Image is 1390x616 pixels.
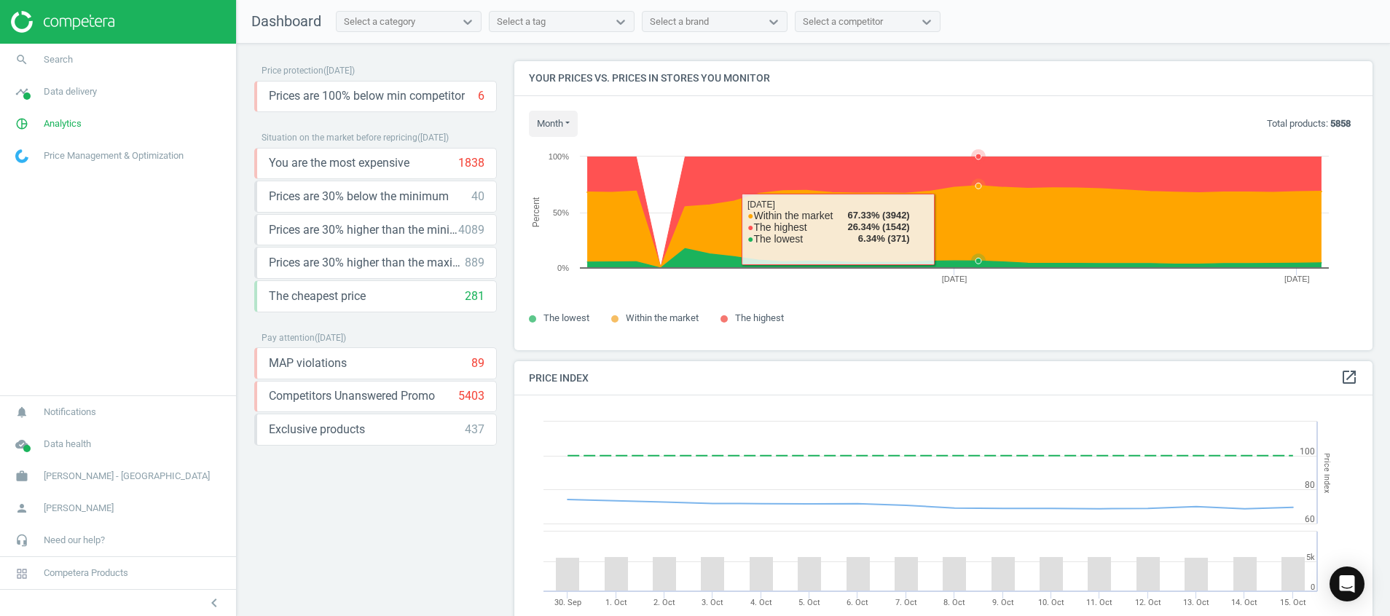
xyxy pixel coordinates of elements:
span: Prices are 100% below min competitor [269,88,465,104]
tspan: 11. Oct [1086,598,1112,607]
span: Data delivery [44,85,97,98]
div: Select a competitor [803,15,883,28]
tspan: [DATE] [1284,275,1310,283]
i: pie_chart_outlined [8,110,36,138]
i: headset_mic [8,526,36,554]
span: [PERSON_NAME] [44,502,114,515]
span: Data health [44,438,91,451]
span: ( [DATE] ) [417,133,449,143]
h4: Price Index [514,361,1373,395]
span: Need our help? [44,534,105,547]
span: Prices are 30% higher than the maximal [269,255,465,271]
tspan: Percent [531,197,541,227]
span: Competitors Unanswered Promo [269,388,435,404]
img: wGWNvw8QSZomAAAAABJRU5ErkJggg== [15,149,28,163]
tspan: Price Index [1322,453,1332,493]
span: ( [DATE] ) [323,66,355,76]
tspan: 30. Sep [554,598,581,607]
span: Notifications [44,406,96,419]
text: 60 [1305,514,1315,524]
div: 1838 [458,155,484,171]
div: Select a category [344,15,415,28]
p: Total products: [1267,117,1351,130]
div: 437 [465,422,484,438]
span: Exclusive products [269,422,365,438]
div: 89 [471,355,484,371]
i: cloud_done [8,430,36,458]
span: Analytics [44,117,82,130]
div: 4089 [458,222,484,238]
text: 5k [1306,553,1315,562]
tspan: 2. Oct [653,598,675,607]
text: 100% [549,152,569,161]
span: Price Management & Optimization [44,149,184,162]
div: 40 [471,189,484,205]
div: 5403 [458,388,484,404]
span: Prices are 30% below the minimum [269,189,449,205]
span: Search [44,53,73,66]
tspan: 7. Oct [895,598,917,607]
tspan: 15. Oct [1280,598,1306,607]
text: 50% [553,208,569,217]
span: Situation on the market before repricing [262,133,417,143]
span: MAP violations [269,355,347,371]
tspan: 1. Oct [605,598,627,607]
i: open_in_new [1340,368,1358,386]
tspan: 9. Oct [992,598,1014,607]
b: 5858 [1330,118,1351,129]
tspan: 6. Oct [847,598,868,607]
div: Select a tag [497,15,546,28]
text: 0% [557,264,569,272]
tspan: 4. Oct [750,598,772,607]
img: ajHJNr6hYgQAAAAASUVORK5CYII= [11,11,114,33]
tspan: 13. Oct [1183,598,1209,607]
span: The cheapest price [269,288,366,304]
div: Select a brand [650,15,709,28]
span: You are the most expensive [269,155,409,171]
div: 281 [465,288,484,304]
tspan: 5. Oct [798,598,820,607]
i: chevron_left [205,594,223,612]
a: open_in_new [1340,368,1358,387]
span: Pay attention [262,333,315,343]
i: work [8,462,36,490]
h4: Your prices vs. prices in stores you monitor [514,61,1373,95]
tspan: 8. Oct [943,598,965,607]
span: [PERSON_NAME] - [GEOGRAPHIC_DATA] [44,470,210,483]
div: 889 [465,255,484,271]
tspan: [DATE] [942,275,967,283]
text: 80 [1305,480,1315,490]
i: search [8,46,36,74]
span: Dashboard [251,12,321,30]
i: notifications [8,398,36,426]
span: ( [DATE] ) [315,333,346,343]
i: timeline [8,78,36,106]
span: Price protection [262,66,323,76]
button: chevron_left [196,593,232,612]
span: Prices are 30% higher than the minimum [269,222,458,238]
span: The highest [735,312,784,323]
button: month [529,111,578,137]
text: 100 [1300,446,1315,457]
span: Within the market [626,312,699,323]
tspan: 10. Oct [1038,598,1064,607]
div: 6 [478,88,484,104]
tspan: 14. Oct [1231,598,1257,607]
tspan: 3. Oct [702,598,723,607]
tspan: 12. Oct [1135,598,1161,607]
span: The lowest [543,312,589,323]
i: person [8,494,36,522]
div: Open Intercom Messenger [1330,566,1365,601]
span: Competera Products [44,566,128,580]
text: 0 [1311,583,1315,592]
